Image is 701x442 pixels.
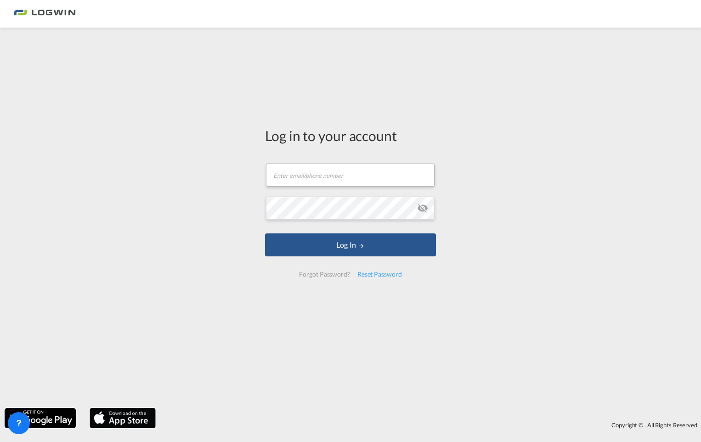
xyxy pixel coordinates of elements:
[265,126,436,145] div: Log in to your account
[266,164,435,187] input: Enter email/phone number
[417,203,428,214] md-icon: icon-eye-off
[14,4,76,24] img: bc73a0e0d8c111efacd525e4c8ad7d32.png
[354,266,406,283] div: Reset Password
[160,417,701,433] div: Copyright © . All Rights Reserved
[295,266,353,283] div: Forgot Password?
[89,407,157,429] img: apple.png
[265,233,436,256] button: LOGIN
[4,407,77,429] img: google.png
